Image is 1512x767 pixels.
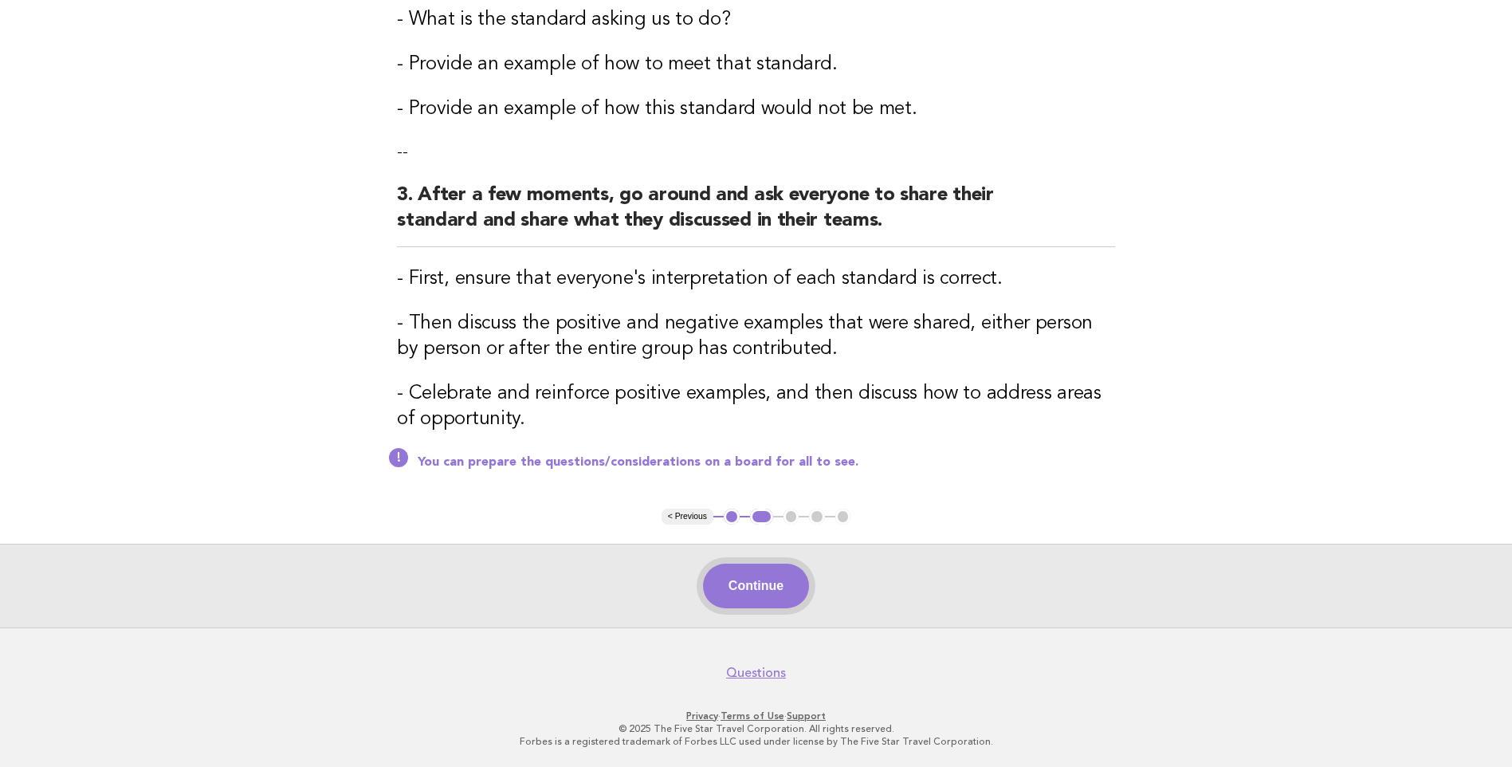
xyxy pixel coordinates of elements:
p: · · [269,710,1244,722]
a: Questions [726,665,786,681]
p: -- [397,141,1115,163]
h2: 3. After a few moments, go around and ask everyone to share their standard and share what they di... [397,183,1115,247]
h3: - Celebrate and reinforce positive examples, and then discuss how to address areas of opportunity. [397,381,1115,432]
h3: - What is the standard asking us to do? [397,7,1115,33]
a: Support [787,710,826,722]
p: Forbes is a registered trademark of Forbes LLC used under license by The Five Star Travel Corpora... [269,735,1244,748]
button: 2 [750,509,773,525]
h3: - Then discuss the positive and negative examples that were shared, either person by person or af... [397,311,1115,362]
h3: - First, ensure that everyone's interpretation of each standard is correct. [397,266,1115,292]
h3: - Provide an example of how to meet that standard. [397,52,1115,77]
button: 1 [724,509,740,525]
p: © 2025 The Five Star Travel Corporation. All rights reserved. [269,722,1244,735]
a: Terms of Use [721,710,784,722]
h3: - Provide an example of how this standard would not be met. [397,96,1115,122]
p: You can prepare the questions/considerations on a board for all to see. [418,454,1115,470]
a: Privacy [686,710,718,722]
button: < Previous [662,509,713,525]
button: Continue [703,564,809,608]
